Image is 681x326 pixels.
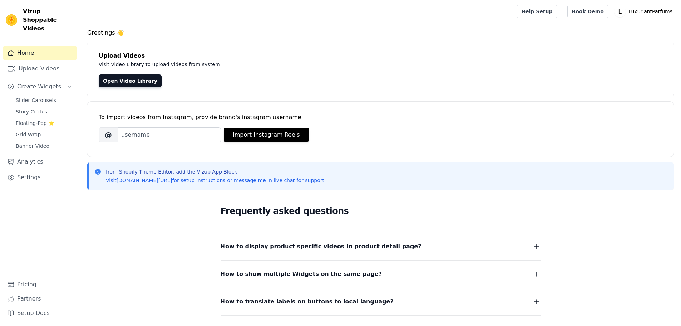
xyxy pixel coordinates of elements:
[99,74,162,87] a: Open Video Library
[3,277,77,292] a: Pricing
[11,130,77,140] a: Grid Wrap
[16,142,49,150] span: Banner Video
[99,52,662,60] h4: Upload Videos
[3,79,77,94] button: Create Widgets
[117,177,172,183] a: [DOMAIN_NAME][URL]
[221,269,541,279] button: How to show multiple Widgets on the same page?
[87,29,674,37] h4: Greetings 👋!
[106,168,326,175] p: from Shopify Theme Editor, add the Vizup App Block
[3,155,77,169] a: Analytics
[11,141,77,151] a: Banner Video
[567,5,608,18] a: Book Demo
[3,306,77,320] a: Setup Docs
[221,269,382,279] span: How to show multiple Widgets on the same page?
[16,108,47,115] span: Story Circles
[11,118,77,128] a: Floating-Pop ⭐
[221,242,421,252] span: How to display product specific videos in product detail page?
[99,113,662,122] div: To import videos from Instagram, provide brand's instagram username
[517,5,557,18] a: Help Setup
[17,82,61,91] span: Create Widgets
[106,177,326,184] p: Visit for setup instructions or message me in live chat for support.
[3,292,77,306] a: Partners
[3,62,77,76] a: Upload Videos
[224,128,309,142] button: Import Instagram Reels
[618,8,622,15] text: L
[16,97,56,104] span: Slider Carousels
[11,107,77,117] a: Story Circles
[221,297,394,307] span: How to translate labels on buttons to local language?
[3,170,77,185] a: Settings
[6,14,17,26] img: Vizup
[99,127,118,142] span: @
[16,131,41,138] span: Grid Wrap
[11,95,77,105] a: Slider Carousels
[626,5,675,18] p: LuxuriantParfums
[221,297,541,307] button: How to translate labels on buttons to local language?
[3,46,77,60] a: Home
[118,127,221,142] input: username
[99,60,419,69] p: Visit Video Library to upload videos from system
[23,7,74,33] span: Vizup Shoppable Videos
[614,5,675,18] button: L LuxuriantParfums
[221,204,541,218] h2: Frequently asked questions
[221,242,541,252] button: How to display product specific videos in product detail page?
[16,120,54,127] span: Floating-Pop ⭐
